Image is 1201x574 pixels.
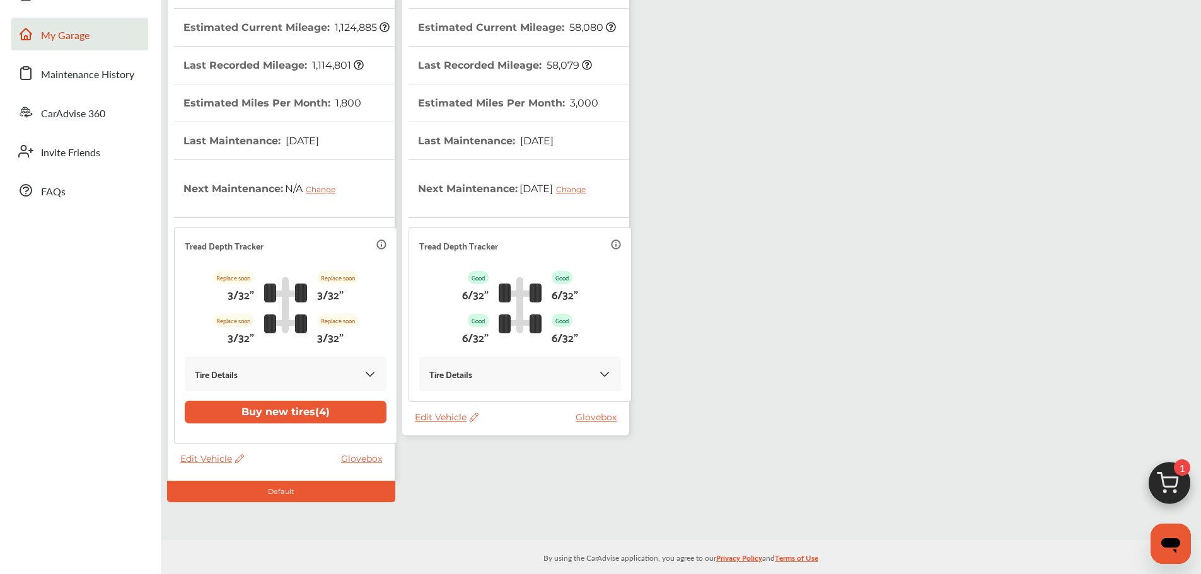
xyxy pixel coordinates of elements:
[264,277,307,333] img: tire_track_logo.b900bcbc.svg
[317,284,344,304] p: 3/32"
[415,411,479,423] span: Edit Vehicle
[317,327,344,347] p: 3/32"
[183,122,319,159] th: Last Maintenance :
[41,28,90,44] span: My Garage
[212,314,254,327] p: Replace soon
[317,271,359,284] p: Replace soon
[283,173,345,204] span: N/A
[41,184,66,200] span: FAQs
[333,21,390,33] span: 1,124,885
[228,327,254,347] p: 3/32"
[552,327,578,347] p: 6/32"
[41,67,134,83] span: Maintenance History
[183,47,364,84] th: Last Recorded Mileage :
[518,135,554,147] span: [DATE]
[552,284,578,304] p: 6/32"
[598,368,611,381] img: KOKaJQAAAABJRU5ErkJggg==
[183,160,345,217] th: Next Maintenance :
[185,238,264,253] p: Tread Depth Tracker
[11,96,148,129] a: CarAdvise 360
[545,59,592,71] span: 58,079
[161,551,1201,564] p: By using the CarAdvise application, you agree to our and
[576,411,623,423] a: Glovebox
[462,327,489,347] p: 6/32"
[11,135,148,168] a: Invite Friends
[11,18,148,50] a: My Garage
[716,551,762,570] a: Privacy Policy
[775,551,818,570] a: Terms of Use
[167,481,395,502] div: Default
[185,401,386,423] button: Buy new tires(4)
[552,314,572,327] p: Good
[468,314,489,327] p: Good
[556,185,592,194] div: Change
[228,284,254,304] p: 3/32"
[462,284,489,304] p: 6/32"
[11,174,148,207] a: FAQs
[418,47,592,84] th: Last Recorded Mileage :
[1174,459,1190,476] span: 1
[183,9,390,46] th: Estimated Current Mileage :
[306,185,342,194] div: Change
[418,160,595,217] th: Next Maintenance :
[468,271,489,284] p: Good
[183,84,361,122] th: Estimated Miles Per Month :
[195,367,238,381] p: Tire Details
[568,97,598,109] span: 3,000
[284,135,319,147] span: [DATE]
[310,59,364,71] span: 1,114,801
[499,277,542,333] img: tire_track_logo.b900bcbc.svg
[334,97,361,109] span: 1,800
[429,367,472,381] p: Tire Details
[552,271,572,284] p: Good
[1151,524,1191,564] iframe: Button to launch messaging window
[41,106,105,122] span: CarAdvise 360
[317,314,359,327] p: Replace soon
[341,453,388,464] a: Glovebox
[518,173,595,204] span: [DATE]
[419,238,498,253] p: Tread Depth Tracker
[418,9,616,46] th: Estimated Current Mileage :
[567,21,616,33] span: 58,080
[364,368,376,381] img: KOKaJQAAAABJRU5ErkJggg==
[11,57,148,89] a: Maintenance History
[418,84,598,122] th: Estimated Miles Per Month :
[212,271,254,284] p: Replace soon
[180,453,244,464] span: Edit Vehicle
[41,145,100,161] span: Invite Friends
[418,122,554,159] th: Last Maintenance :
[1139,456,1200,517] img: cart_icon.3d0951e8.svg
